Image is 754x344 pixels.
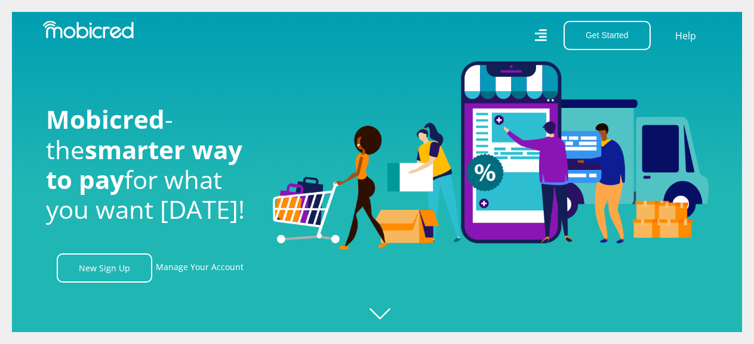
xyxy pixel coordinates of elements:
[46,132,242,196] span: smarter way to pay
[156,253,244,283] a: Manage Your Account
[273,61,709,250] img: Welcome to Mobicred
[57,253,152,283] a: New Sign Up
[675,28,697,44] a: Help
[43,21,134,39] img: Mobicred
[46,102,165,136] span: Mobicred
[564,21,651,50] button: Get Started
[46,104,255,225] h1: - the for what you want [DATE]!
